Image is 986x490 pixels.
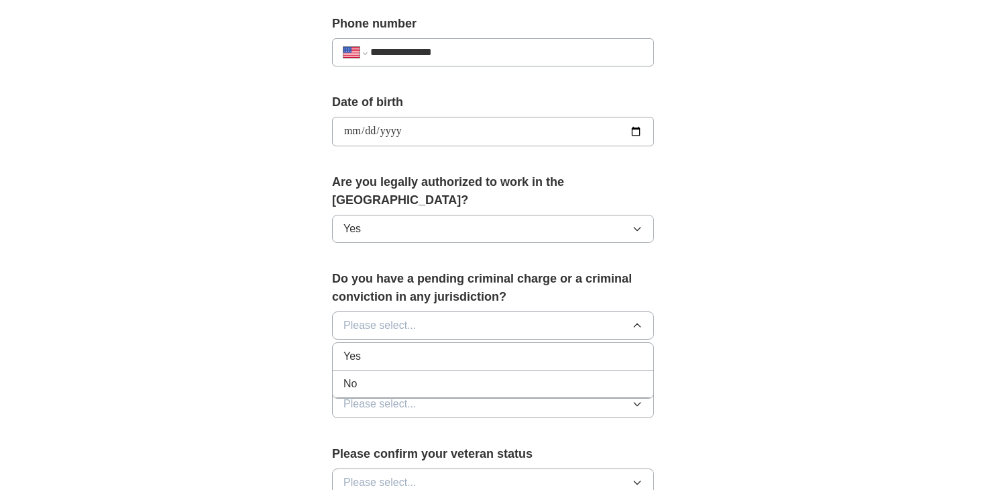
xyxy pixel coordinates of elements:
[343,376,357,392] span: No
[332,173,654,209] label: Are you legally authorized to work in the [GEOGRAPHIC_DATA]?
[343,348,361,364] span: Yes
[343,396,417,412] span: Please select...
[332,311,654,340] button: Please select...
[343,221,361,237] span: Yes
[332,390,654,418] button: Please select...
[332,445,654,463] label: Please confirm your veteran status
[332,15,654,33] label: Phone number
[332,270,654,306] label: Do you have a pending criminal charge or a criminal conviction in any jurisdiction?
[332,93,654,111] label: Date of birth
[332,215,654,243] button: Yes
[343,317,417,334] span: Please select...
